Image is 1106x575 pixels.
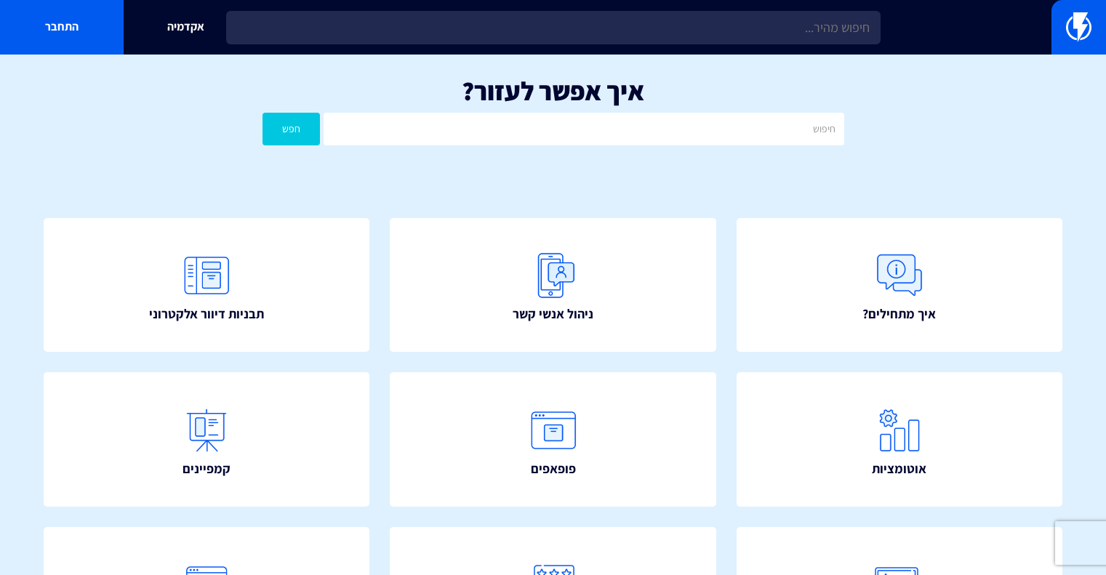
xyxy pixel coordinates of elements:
[263,113,321,145] button: חפש
[226,11,881,44] input: חיפוש מהיר...
[44,372,369,507] a: קמפיינים
[531,459,576,478] span: פופאפים
[737,218,1062,353] a: איך מתחילים?
[390,372,716,507] a: פופאפים
[390,218,716,353] a: ניהול אנשי קשר
[513,305,593,323] span: ניהול אנשי קשר
[44,218,369,353] a: תבניות דיוור אלקטרוני
[872,459,926,478] span: אוטומציות
[149,305,264,323] span: תבניות דיוור אלקטרוני
[324,113,843,145] input: חיפוש
[22,76,1084,105] h1: איך אפשר לעזור?
[862,305,936,323] span: איך מתחילים?
[737,372,1062,507] a: אוטומציות
[183,459,231,478] span: קמפיינים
